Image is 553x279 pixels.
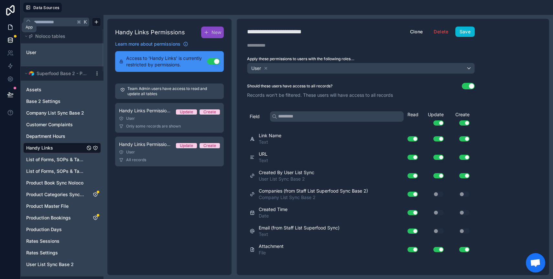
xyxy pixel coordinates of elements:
label: Apply these permissions to users with the following roles... [247,56,475,61]
a: Assets [26,86,85,93]
div: List of Forms, SOPs & Tasks [Versions] [23,166,101,176]
span: Production Days [26,226,62,233]
span: Only some records are shown [126,124,181,129]
span: Base 2 Settings [26,98,60,105]
span: Created By User List Sync [259,169,314,176]
div: Create [446,111,472,126]
button: Airtable LogoSuperfood Base 2 - PMF SOPS Production [23,69,92,78]
div: List of Forms, SOPs & Tasks [Master] [23,154,101,165]
div: Product Book Sync Noloco [23,178,101,188]
span: User [251,65,261,72]
div: User [119,150,220,155]
a: List of Forms, SOPs & Tasks [Versions] [26,168,85,174]
span: Learn more about permissions [115,41,180,47]
div: Production Bookings [23,213,101,223]
span: All records [126,157,146,162]
span: Noloco tables [35,33,65,39]
span: URL [259,151,268,157]
a: Rates Settings [26,250,85,256]
span: Handy Links Permission 1 [119,107,171,114]
div: Handy Links [23,143,101,153]
span: Date [259,213,287,219]
div: Rates Settings [23,248,101,258]
span: Attachment [259,243,284,250]
div: Update [180,109,193,115]
div: Assets [23,84,101,95]
p: Records won't be filtered. These users will have access to all records [247,92,475,98]
div: Rates Sessions [23,236,101,246]
button: Data Sources [23,3,62,12]
span: Production Bookings [26,215,71,221]
span: Field [250,113,260,120]
a: Base 2 Settings [26,98,85,105]
a: Customer Complaints [26,121,85,128]
button: Save [455,27,475,37]
a: Handy Links Permission 2UpdateCreateUserAll records [115,137,224,166]
span: Department Hours [26,133,65,139]
span: Handy Links [26,145,53,151]
div: Update [180,143,193,148]
div: Product Master File [23,201,101,211]
span: K [83,20,88,24]
span: User List Sync Base 2 [259,176,314,182]
span: User [26,49,36,56]
span: Assets [26,86,41,93]
div: Base 2 Settings [23,96,101,106]
div: User List Sync Base 2 [23,259,101,270]
span: Handy Links Permission 2 [119,141,171,148]
img: Airtable Logo [29,71,34,76]
button: Clone [406,27,427,37]
div: Open chat [526,253,545,273]
a: Product Categories Sync Noloco [26,191,85,198]
div: User [119,116,220,121]
button: New [201,27,224,38]
a: Production Days [26,226,85,233]
div: User [23,47,101,58]
span: Data Sources [33,5,60,10]
div: Company List Sync Base 2 [23,108,101,118]
a: Company List Sync Base 2 [26,110,85,116]
div: Customer Complaints [23,119,101,130]
div: Create [203,109,216,115]
span: File [259,250,284,256]
a: Handy Links [26,145,85,151]
span: Created Time [259,206,287,213]
h1: Handy Links Permissions [115,28,185,37]
span: Rates Settings [26,250,58,256]
span: Companies (from Staff List Superfood Sync Base 2) [259,188,368,194]
a: Rates Sessions [26,238,85,244]
span: Email (from Staff List Superfood Sync) [259,225,340,231]
div: Create [203,143,216,148]
span: Superfood Base 2 - PMF SOPS Production [37,70,89,77]
a: Department Hours [26,133,85,139]
span: Company List Sync Base 2 [259,194,368,201]
a: Product Master File [26,203,85,209]
div: App [26,25,33,30]
span: New [211,29,221,36]
a: Product Book Sync Noloco [26,180,85,186]
span: Text [259,231,340,238]
div: Product Categories Sync Noloco [23,189,101,200]
button: User [247,63,475,74]
div: Update [420,111,446,126]
button: Delete [429,27,452,37]
span: Text [259,157,268,164]
button: Noloco tables [23,32,97,41]
a: Learn more about permissions [115,41,188,47]
a: Production Bookings [26,215,85,221]
span: Access to 'Handy Links' is currently restricted by permissions. [126,55,207,68]
span: Company List Sync Base 2 [26,110,84,116]
div: Read [407,111,420,118]
span: Product Master File [26,203,69,209]
a: List of Forms, SOPs & Tasks [Master] [26,156,85,163]
span: Customer Complaints [26,121,73,128]
span: Text [259,139,281,145]
div: Department Hours [23,131,101,141]
a: User List Sync Base 2 [26,261,85,268]
span: User List Sync Base 2 [26,261,74,268]
span: Rates Sessions [26,238,60,244]
label: Should these users have access to all records? [247,84,332,89]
